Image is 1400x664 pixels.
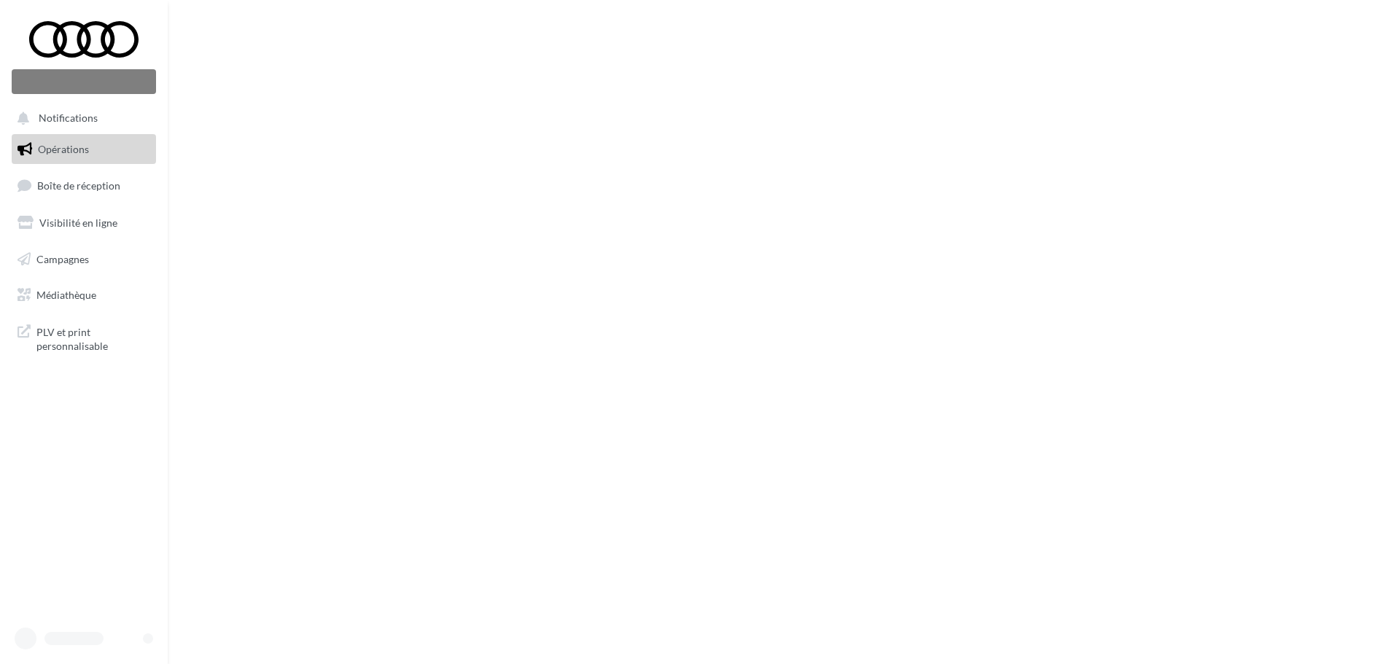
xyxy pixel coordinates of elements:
a: Campagnes [9,244,159,275]
span: Notifications [39,112,98,125]
a: Visibilité en ligne [9,208,159,238]
span: Boîte de réception [37,179,120,192]
span: Campagnes [36,252,89,265]
a: Médiathèque [9,280,159,310]
span: Opérations [38,143,89,155]
span: PLV et print personnalisable [36,322,150,354]
span: Médiathèque [36,289,96,301]
a: Opérations [9,134,159,165]
div: Nouvelle campagne [12,69,156,94]
a: Boîte de réception [9,170,159,201]
span: Visibilité en ligne [39,216,117,229]
a: PLV et print personnalisable [9,316,159,359]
